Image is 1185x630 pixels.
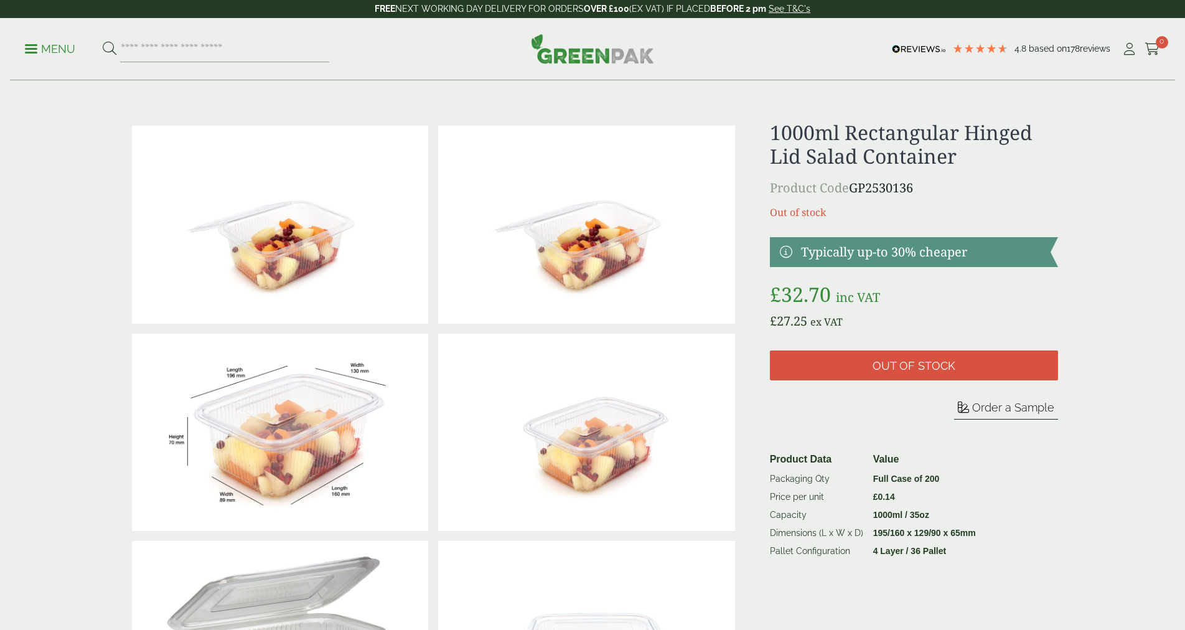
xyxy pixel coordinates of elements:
[892,45,946,54] img: REVIEWS.io
[1029,44,1067,54] span: Based on
[770,205,1058,220] p: Out of stock
[765,469,868,488] td: Packaging Qty
[1145,43,1160,55] i: Cart
[954,400,1058,420] button: Order a Sample
[972,401,1054,414] span: Order a Sample
[765,542,868,560] td: Pallet Configuration
[765,449,868,470] th: Product Data
[710,4,766,14] strong: BEFORE 2 pm
[25,42,75,57] p: Menu
[770,121,1058,169] h1: 1000ml Rectangular Hinged Lid Salad Container
[952,43,1008,54] div: 4.78 Stars
[132,126,428,324] img: 1000ml Rectangle Hinged Salad Container Open.jpg
[873,492,895,502] bdi: 0.14
[438,334,734,532] img: 1000ml Rectangle Hinged Salad Container Closed.jpg
[770,179,1058,197] p: GP2530136
[1067,44,1080,54] span: 178
[25,42,75,54] a: Menu
[770,179,849,196] span: Product Code
[132,334,428,532] img: SaladBox_1000rectangle
[1080,44,1110,54] span: reviews
[765,524,868,542] td: Dimensions (L x W x D)
[1156,36,1168,49] span: 0
[770,313,777,329] span: £
[1122,43,1137,55] i: My Account
[769,4,810,14] a: See T&C's
[765,506,868,524] td: Capacity
[873,359,955,373] span: Out of stock
[873,474,940,484] strong: Full Case of 200
[438,126,734,324] img: 1000ml Rectangle Hinged Salad Container Open.jpg
[375,4,395,14] strong: FREE
[873,510,929,520] strong: 1000ml / 35oz
[770,281,831,308] bdi: 32.70
[770,313,807,329] bdi: 27.25
[873,528,976,538] strong: 195/160 x 129/90 x 65mm
[531,34,654,63] img: GreenPak Supplies
[836,289,880,306] span: inc VAT
[873,546,947,556] strong: 4 Layer / 36 Pallet
[765,488,868,506] td: Price per unit
[868,449,981,470] th: Value
[584,4,629,14] strong: OVER £100
[770,281,781,308] span: £
[873,492,878,502] span: £
[1145,40,1160,59] a: 0
[1014,44,1029,54] span: 4.8
[810,315,843,329] span: ex VAT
